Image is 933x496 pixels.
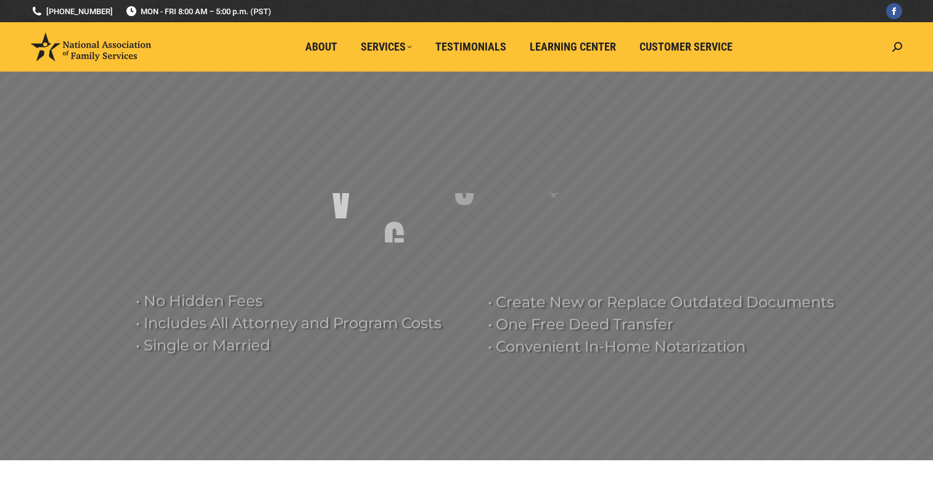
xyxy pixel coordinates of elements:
span: MON - FRI 8:00 AM – 5:00 p.m. (PST) [125,6,271,17]
span: About [305,40,337,54]
rs-layer: • No Hidden Fees • Includes All Attorney and Program Costs • Single or Married [136,290,472,357]
span: Testimonials [435,40,506,54]
a: Facebook page opens in new window [886,3,902,19]
a: About [297,35,346,59]
div: U [454,162,475,211]
span: Customer Service [639,40,733,54]
div: $ [543,152,564,201]
a: [PHONE_NUMBER] [31,6,113,17]
div: V [331,175,351,225]
a: Learning Center [521,35,625,59]
img: National Association of Family Services [31,33,151,61]
span: Learning Center [530,40,616,54]
rs-layer: • Create New or Replace Outdated Documents • One Free Deed Transfer • Convenient In-Home Notariza... [488,291,845,358]
a: Testimonials [427,35,515,59]
span: Services [361,40,412,54]
a: Customer Service [631,35,741,59]
div: G [384,217,405,267]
